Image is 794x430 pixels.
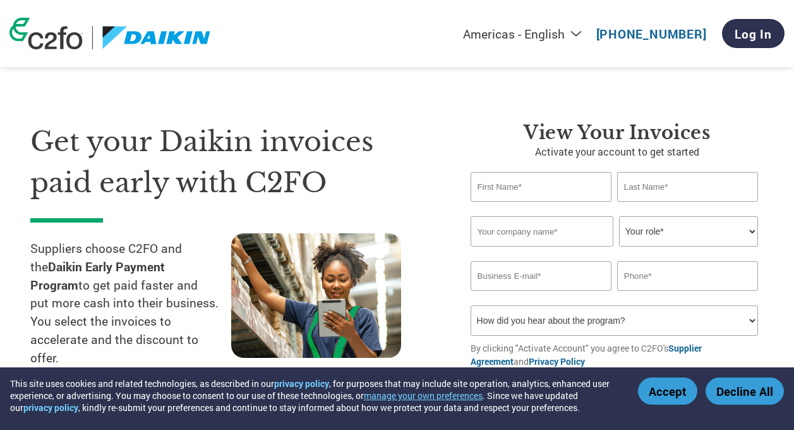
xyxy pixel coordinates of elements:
button: Decline All [706,378,784,405]
p: Suppliers choose C2FO and the to get paid faster and put more cash into their business. You selec... [30,240,231,367]
div: This site uses cookies and related technologies, as described in our , for purposes that may incl... [10,378,620,414]
a: Privacy Policy [529,355,585,367]
button: Accept [638,378,697,405]
a: privacy policy [274,378,329,390]
p: Activate your account to get started [471,144,764,159]
div: Invalid last name or last name is too long [617,203,758,211]
img: Daikin [102,26,211,49]
div: Inavlid Email Address [471,292,611,300]
div: Inavlid Phone Number [617,292,758,300]
div: Invalid company name or company name is too long [471,248,758,256]
a: [PHONE_NUMBER] [596,26,707,42]
strong: Daikin Early Payment Program [30,259,165,293]
input: Invalid Email format [471,261,611,291]
div: Invalid first name or first name is too long [471,203,611,211]
img: supply chain worker [231,233,401,358]
input: Last Name* [617,172,758,202]
input: First Name* [471,172,611,202]
input: Phone* [617,261,758,291]
a: privacy policy [23,402,78,414]
button: manage your own preferences [364,390,483,402]
input: Your company name* [471,216,613,247]
a: Log In [722,19,785,48]
a: Supplier Agreement [471,342,702,367]
h3: View Your Invoices [471,121,764,144]
p: By clicking "Activate Account" you agree to C2FO's and [471,341,764,368]
select: Title/Role [619,216,758,247]
img: c2fo logo [9,18,83,49]
h1: Get your Daikin invoices paid early with C2FO [30,121,433,203]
